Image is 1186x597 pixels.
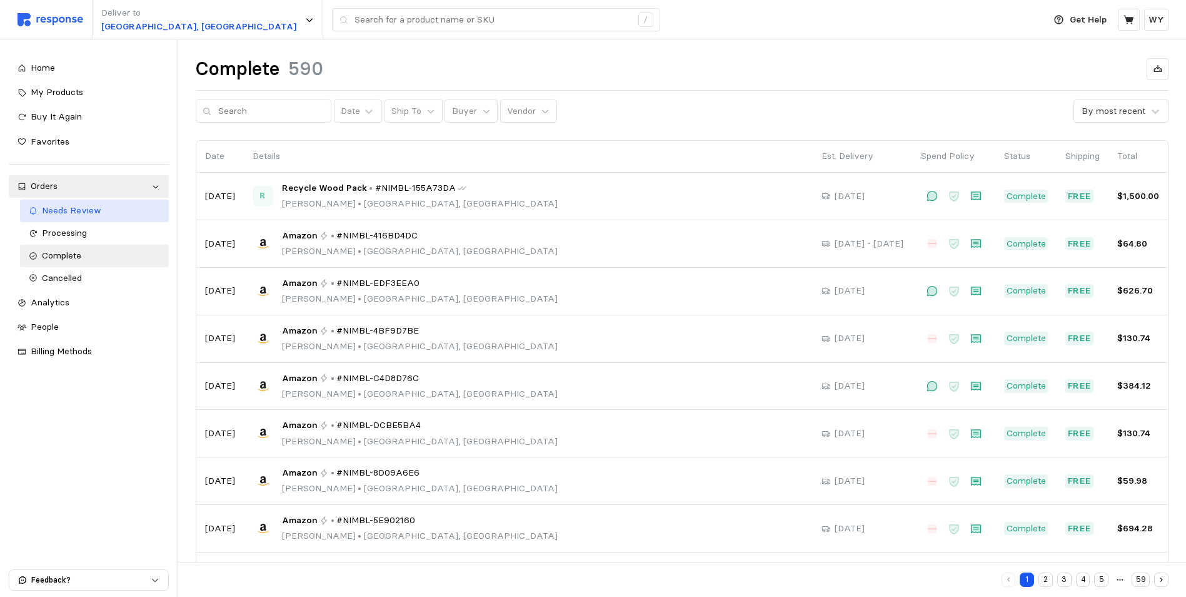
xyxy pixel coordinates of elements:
p: Free [1068,284,1092,298]
span: #NIMBL-416BD4DC [336,229,418,243]
span: • [356,198,364,209]
input: Search for a product name or SKU [354,9,631,31]
p: [PERSON_NAME] [GEOGRAPHIC_DATA], [GEOGRAPHIC_DATA] [282,435,558,449]
span: #NIMBL-C4D8D76C [336,372,419,385]
h1: Complete [196,57,279,81]
p: Complete [1007,332,1046,345]
p: [PERSON_NAME] [GEOGRAPHIC_DATA], [GEOGRAPHIC_DATA] [282,529,558,543]
a: Cancelled [20,267,169,290]
p: Spend Policy [921,150,987,163]
p: Complete [1007,474,1046,488]
p: [DATE] [205,332,235,345]
p: [DATE] [835,427,865,441]
img: Amazon [253,233,273,254]
p: [PERSON_NAME] [GEOGRAPHIC_DATA], [GEOGRAPHIC_DATA] [282,340,558,354]
span: Amazon [282,419,318,432]
p: Total [1117,150,1159,163]
span: #NIMBL-5E902160 [336,514,415,528]
img: Amazon [253,328,273,349]
span: • [356,436,364,447]
p: • [331,324,334,338]
img: Amazon [253,471,273,491]
span: #NIMBL-DCBE5BA4 [336,419,421,432]
p: Complete [1007,284,1046,298]
span: #NIMBL-4BF9D7BE [336,324,419,338]
p: • [331,229,334,243]
span: • [356,245,364,257]
img: Amazon [253,518,273,539]
p: $384.12 [1117,379,1159,393]
p: $130.74 [1117,427,1159,441]
span: Analytics [31,297,69,308]
p: [DATE] [205,190,235,203]
button: 2 [1038,573,1053,587]
span: Amazon [282,229,318,243]
p: [PERSON_NAME] [GEOGRAPHIC_DATA], [GEOGRAPHIC_DATA] [282,482,558,496]
span: • [356,293,364,304]
p: Complete [1007,379,1046,393]
p: Est. Delivery [822,150,903,163]
p: [DATE] [835,522,865,536]
span: Recycle Wood Pack [253,186,273,207]
p: Buyer [452,105,477,118]
span: • [356,482,364,494]
span: People [31,321,59,332]
span: Home [31,62,55,73]
span: Billing Methods [31,345,92,357]
span: #NIMBL-8D09A6E6 [336,466,420,480]
span: Needs Review [42,205,101,216]
a: Billing Methods [9,340,169,363]
p: • [331,419,334,432]
p: $694.28 [1117,522,1159,536]
a: People [9,316,169,339]
span: Amazon [282,324,318,338]
p: Free [1068,237,1092,251]
p: Complete [1007,237,1046,251]
p: $59.98 [1117,474,1159,488]
p: [DATE] [205,237,235,251]
p: Status [1004,150,1048,163]
p: [DATE] [835,332,865,345]
img: svg%3e [18,13,83,26]
input: Search [218,100,324,123]
a: Buy It Again [9,106,169,128]
span: • [356,388,364,399]
p: [PERSON_NAME] [GEOGRAPHIC_DATA], [GEOGRAPHIC_DATA] [282,387,558,401]
p: • [331,372,334,385]
p: [PERSON_NAME] [GEOGRAPHIC_DATA], [GEOGRAPHIC_DATA] [282,197,558,211]
span: Amazon [282,466,318,480]
span: • [356,340,364,352]
p: $1,500.00 [1117,190,1159,203]
span: #NIMBL-EDF3EEA0 [336,277,420,290]
p: Date [205,150,235,163]
p: [DATE] [835,190,865,203]
button: Get Help [1047,8,1114,32]
p: Free [1068,474,1092,488]
span: Complete [42,250,81,261]
p: $64.80 [1117,237,1159,251]
span: #NIMBL-155A73DA [375,181,456,195]
span: My Products [31,86,83,98]
div: Date [341,105,360,118]
button: 4 [1076,573,1090,587]
p: Details [253,150,804,163]
div: / [638,13,653,28]
span: Processing [42,227,87,238]
span: Amazon [282,514,318,528]
p: • [331,277,334,290]
p: • [331,466,334,480]
p: WY [1148,13,1164,27]
span: Cancelled [42,272,82,283]
button: 3 [1057,573,1072,587]
img: Amazon [253,423,273,444]
div: Orders [31,180,147,193]
button: 59 [1132,573,1150,587]
p: [DATE] [835,379,865,393]
div: By most recent [1082,105,1145,118]
a: My Products [9,81,169,104]
p: [DATE] [205,474,235,488]
p: Deliver to [101,6,296,20]
p: Complete [1007,190,1046,203]
p: [DATE] [205,379,235,393]
h1: 590 [288,57,323,81]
